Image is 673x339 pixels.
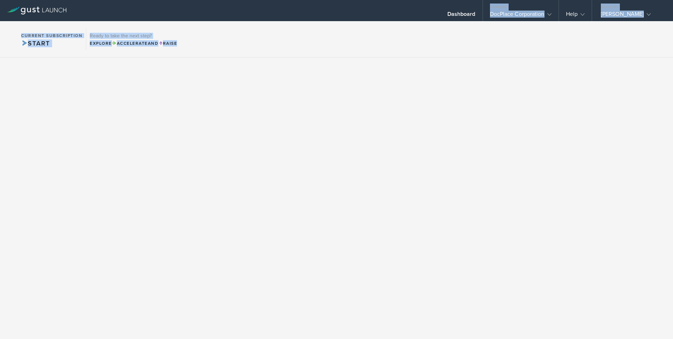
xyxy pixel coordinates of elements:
[638,305,673,339] iframe: Chat Widget
[112,41,159,46] span: and
[112,41,148,46] span: Accelerate
[21,33,82,38] h2: Current Subscription
[90,33,177,38] h3: Ready to take the next step?
[566,11,585,21] div: Help
[86,28,181,50] div: Ready to take the next step?ExploreAccelerateandRaise
[447,11,476,21] div: Dashboard
[90,40,177,47] div: Explore
[21,39,50,47] span: Start
[601,11,661,21] div: [PERSON_NAME]
[158,41,177,46] span: Raise
[490,11,552,21] div: DocPlace Corporation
